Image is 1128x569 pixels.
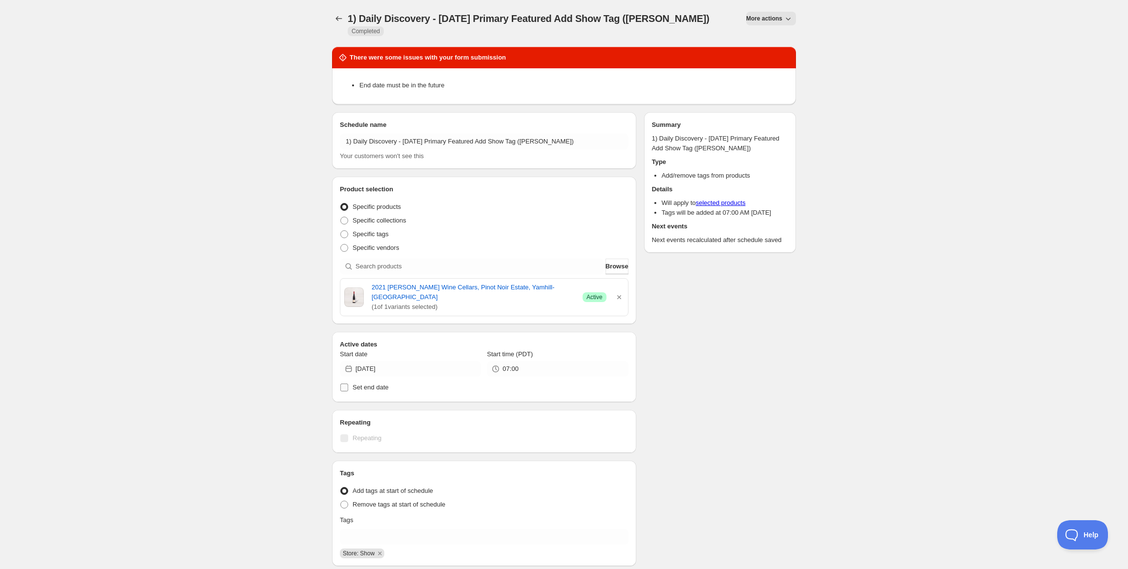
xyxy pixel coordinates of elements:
[340,418,628,427] h2: Repeating
[340,340,628,349] h2: Active dates
[340,515,353,525] p: Tags
[652,157,788,167] h2: Type
[652,120,788,130] h2: Summary
[340,468,628,478] h2: Tags
[340,350,367,358] span: Start date
[606,262,628,271] span: Browse
[353,501,445,508] span: Remove tags at start of schedule
[340,184,628,194] h2: Product selection
[353,230,389,238] span: Specific tags
[662,208,788,218] li: Tags will be added at 07:00 AM [DATE]
[353,384,389,391] span: Set end date
[652,222,788,231] h2: Next events
[350,53,506,62] h2: There were some issues with your form submission
[586,293,603,301] span: Active
[353,434,381,442] span: Repeating
[332,12,346,25] button: Schedules
[348,13,710,24] span: 1) Daily Discovery - [DATE] Primary Featured Add Show Tag ([PERSON_NAME])
[352,27,380,35] span: Completed
[606,259,628,274] button: Browse
[662,198,788,208] li: Will apply to
[652,184,788,194] h2: Details
[652,235,788,245] p: Next events recalculated after schedule saved
[359,81,788,90] li: End date must be in the future
[340,152,424,160] span: Your customers won't see this
[353,487,433,494] span: Add tags at start of schedule
[376,549,384,558] button: Remove Store: Show
[340,120,628,130] h2: Schedule name
[353,203,401,210] span: Specific products
[487,350,533,358] span: Start time (PDT)
[353,244,399,251] span: Specific vendors
[353,217,406,224] span: Specific collections
[1057,520,1108,549] iframe: Toggle Customer Support
[343,550,375,557] span: Store: Show
[372,302,575,312] span: ( 1 of 1 variants selected)
[746,12,796,25] button: More actions
[372,283,575,302] a: 2021 [PERSON_NAME] Wine Cellars, Pinot Noir Estate, Yamhill-[GEOGRAPHIC_DATA]
[652,134,788,153] p: 1) Daily Discovery - [DATE] Primary Featured Add Show Tag ([PERSON_NAME])
[662,171,788,181] li: Add/remove tags from products
[746,15,782,22] span: More actions
[355,259,604,274] input: Search products
[696,199,746,206] a: selected products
